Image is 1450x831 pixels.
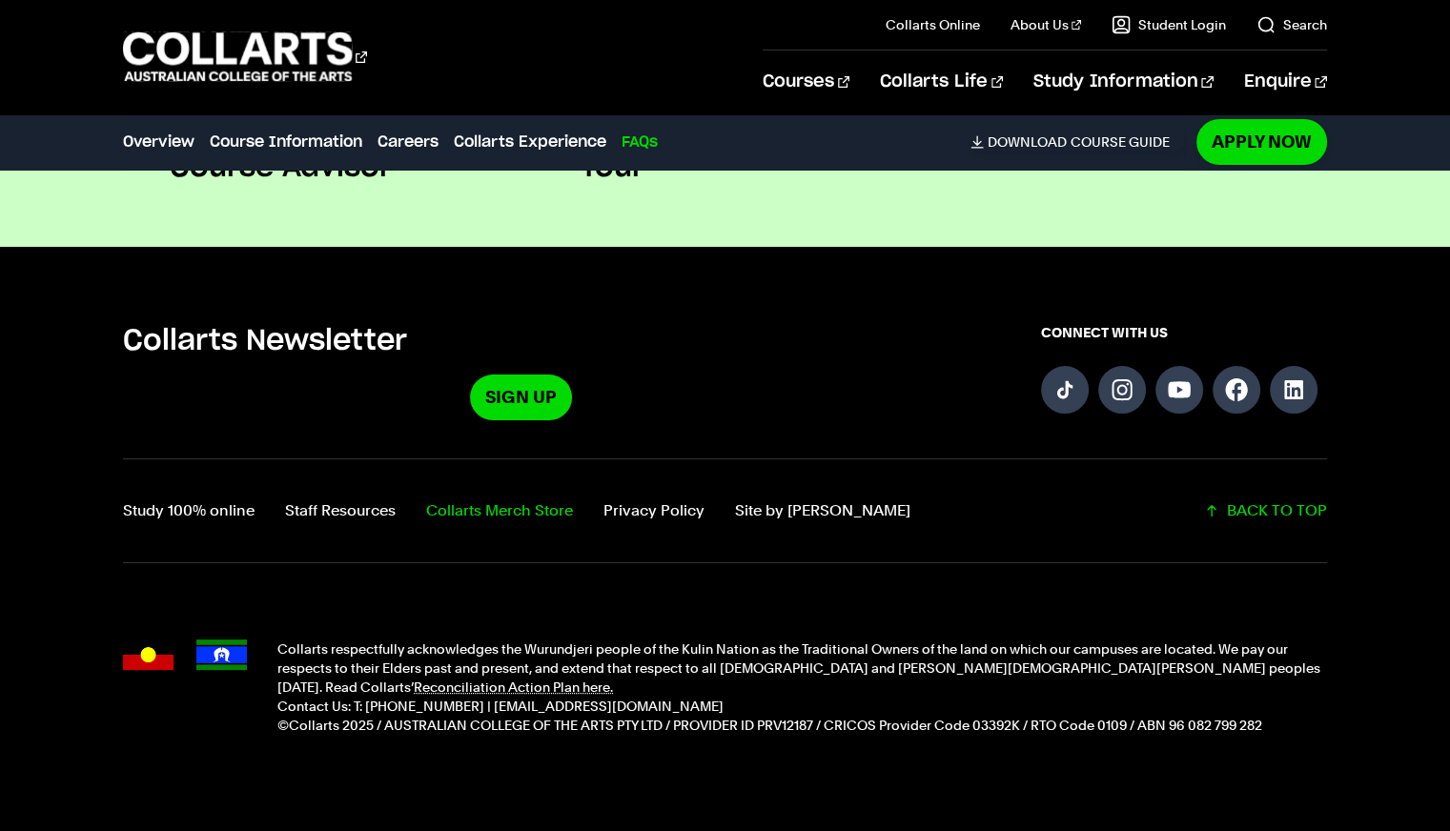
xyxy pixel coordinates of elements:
[210,131,362,153] a: Course Information
[988,133,1067,151] span: Download
[763,51,849,113] a: Courses
[426,497,573,524] a: Collarts Merch Store
[285,497,396,524] a: Staff Resources
[1196,119,1327,164] a: Apply Now
[1041,366,1089,414] a: Follow us on TikTok
[1270,366,1317,414] a: Follow us on LinkedIn
[1041,323,1327,342] span: CONNECT WITH US
[1204,497,1327,524] a: Scroll back to top of the page
[470,375,572,419] a: Sign Up
[1244,51,1327,113] a: Enquire
[123,30,367,84] div: Go to homepage
[123,131,194,153] a: Overview
[123,639,247,735] div: Acknowledgment flags
[1256,15,1327,34] a: Search
[454,131,606,153] a: Collarts Experience
[123,639,174,670] img: Australian Aboriginal flag
[123,497,255,524] a: Study 100% online
[277,639,1326,697] p: Collarts respectfully acknowledges the Wurundjeri people of the Kulin Nation as the Traditional O...
[123,497,910,524] nav: Footer navigation
[886,15,980,34] a: Collarts Online
[1213,366,1260,414] a: Follow us on Facebook
[1155,366,1203,414] a: Follow us on YouTube
[603,497,705,524] a: Privacy Policy
[277,697,1326,716] p: Contact Us: T: [PHONE_NUMBER] | [EMAIL_ADDRESS][DOMAIN_NAME]
[622,131,658,153] a: FAQs
[970,133,1185,151] a: DownloadCourse Guide
[1033,51,1213,113] a: Study Information
[123,323,918,359] h5: Collarts Newsletter
[1011,15,1081,34] a: About Us
[1112,15,1226,34] a: Student Login
[880,51,1003,113] a: Collarts Life
[735,497,910,524] a: Site by Calico
[378,131,439,153] a: Careers
[277,716,1326,735] p: ©Collarts 2025 / AUSTRALIAN COLLEGE OF THE ARTS PTY LTD / PROVIDER ID PRV12187 / CRICOS Provider ...
[1098,366,1146,414] a: Follow us on Instagram
[414,679,613,695] a: Reconciliation Action Plan here.
[196,639,247,670] img: Torres Strait Islander flag
[1041,323,1327,419] div: Connect with us on social media
[123,458,1326,563] div: Additional links and back-to-top button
